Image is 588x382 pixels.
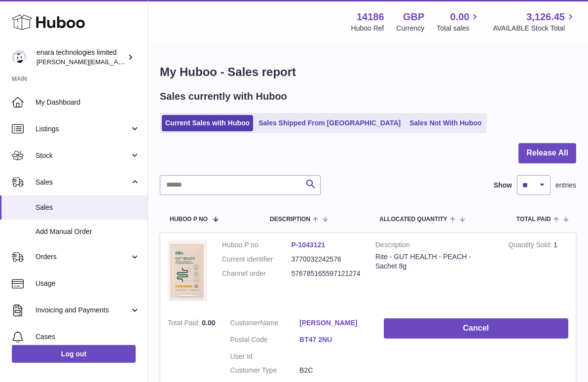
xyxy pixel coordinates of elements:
[406,115,485,131] a: Sales Not With Huboo
[375,252,493,271] div: Rite - GUT HEALTH - PEACH - Sachet 8g
[160,64,576,80] h1: My Huboo - Sales report
[518,143,576,163] button: Release All
[230,318,300,330] dt: Name
[437,10,480,33] a: 0.00 Total sales
[37,58,198,66] span: [PERSON_NAME][EMAIL_ADDRESS][DOMAIN_NAME]
[230,335,300,347] dt: Postal Code
[292,241,326,249] a: P-1043121
[450,10,470,24] span: 0.00
[37,48,125,67] div: enara technologies limited
[170,216,208,223] span: Huboo P no
[36,178,130,187] span: Sales
[437,24,480,33] span: Total sales
[493,10,576,33] a: 3,126.45 AVAILABLE Stock Total
[12,345,136,363] a: Log out
[299,335,369,344] a: BT47 2NU
[397,24,425,33] div: Currency
[299,366,369,375] dd: B2C
[526,10,565,24] span: 3,126.45
[222,255,292,264] dt: Current identifier
[12,50,27,65] img: Dee@enara.co
[292,255,361,264] dd: 3770032242576
[270,216,310,223] span: Description
[202,319,215,327] span: 0.00
[168,319,202,329] strong: Total Paid
[222,269,292,278] dt: Channel order
[292,269,361,278] dd: 576785165597121274
[36,124,130,134] span: Listings
[222,240,292,250] dt: Huboo P no
[493,24,576,33] span: AVAILABLE Stock Total
[516,216,551,223] span: Total paid
[230,366,300,375] dt: Customer Type
[36,252,130,262] span: Orders
[555,181,576,190] span: entries
[160,90,287,103] h2: Sales currently with Huboo
[36,279,140,288] span: Usage
[162,115,253,131] a: Current Sales with Huboo
[384,318,568,339] button: Cancel
[36,306,130,315] span: Invoicing and Payments
[36,203,140,212] span: Sales
[36,98,140,107] span: My Dashboard
[494,181,512,190] label: Show
[230,319,260,327] span: Customer
[299,318,369,328] a: [PERSON_NAME]
[379,216,447,223] span: ALLOCATED Quantity
[230,352,300,361] dt: User Id
[36,332,140,342] span: Cases
[403,10,424,24] strong: GBP
[357,10,384,24] strong: 14186
[36,227,140,236] span: Add Manual Order
[351,24,384,33] div: Huboo Ref
[168,240,207,301] img: 1746024061.jpeg
[255,115,404,131] a: Sales Shipped From [GEOGRAPHIC_DATA]
[375,240,493,252] strong: Description
[508,241,553,251] strong: Quantity Sold
[501,233,576,311] td: 1
[36,151,130,160] span: Stock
